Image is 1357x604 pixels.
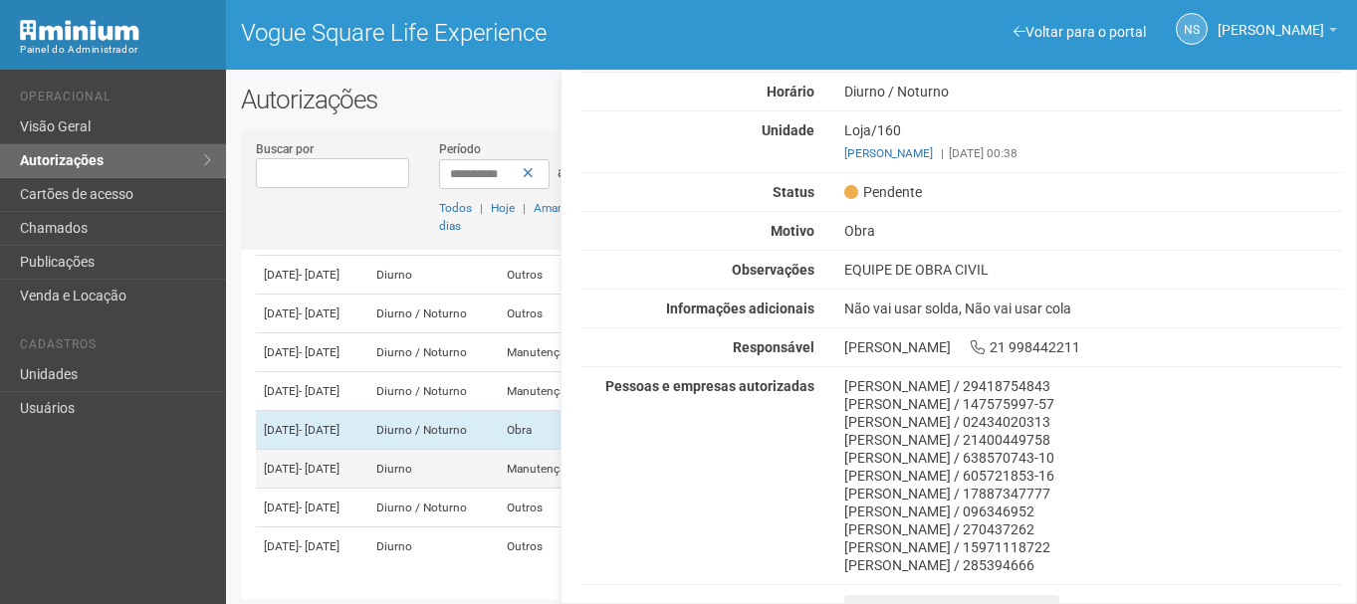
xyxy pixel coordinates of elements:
label: Buscar por [256,140,314,158]
li: Operacional [20,90,211,110]
td: Diurno [368,450,499,489]
a: Voltar para o portal [1014,24,1146,40]
span: | [480,201,483,215]
a: [PERSON_NAME] [1218,25,1337,41]
strong: Informações adicionais [666,301,814,316]
div: [PERSON_NAME] / 147575997-57 [844,395,1341,413]
div: [DATE] 00:38 [844,144,1341,162]
td: Diurno [368,527,499,566]
h1: Vogue Square Life Experience [241,20,777,46]
div: Diurno / Noturno [829,83,1356,101]
td: [DATE] [256,411,368,450]
span: - [DATE] [299,345,339,359]
td: [DATE] [256,489,368,527]
td: Diurno / Noturno [368,489,499,527]
td: Manutenção [499,450,598,489]
strong: Unidade [762,122,814,138]
div: [PERSON_NAME] / 605721853-16 [844,467,1341,485]
td: Diurno [368,256,499,295]
span: | [523,201,526,215]
td: [DATE] [256,372,368,411]
strong: Status [773,184,814,200]
h2: Autorizações [241,85,1342,114]
div: [PERSON_NAME] / 638570743-10 [844,449,1341,467]
div: Obra [829,222,1356,240]
td: [DATE] [256,333,368,372]
div: [PERSON_NAME] / 096346952 [844,503,1341,520]
td: [DATE] [256,450,368,489]
li: Cadastros [20,337,211,358]
div: [PERSON_NAME] / 15971118722 [844,538,1341,556]
span: - [DATE] [299,501,339,514]
strong: Motivo [771,223,814,239]
td: [DATE] [256,527,368,566]
div: Painel do Administrador [20,41,211,59]
span: - [DATE] [299,539,339,553]
span: - [DATE] [299,268,339,282]
strong: Observações [732,262,814,278]
td: [DATE] [256,295,368,333]
div: [PERSON_NAME] / 29418754843 [844,377,1341,395]
div: Loja/160 [829,121,1356,162]
a: NS [1176,13,1208,45]
a: Todos [439,201,472,215]
td: Outros [499,527,598,566]
td: Obra [499,411,598,450]
td: Diurno / Noturno [368,333,499,372]
td: Outros [499,256,598,295]
div: [PERSON_NAME] / 21400449758 [844,431,1341,449]
div: EQUIPE DE OBRA CIVIL [829,261,1356,279]
img: Minium [20,20,139,41]
a: Hoje [491,201,515,215]
span: - [DATE] [299,462,339,476]
div: [PERSON_NAME] 21 998442211 [829,338,1356,356]
td: Diurno / Noturno [368,411,499,450]
div: [PERSON_NAME] / 270437262 [844,520,1341,538]
div: Não vai usar solda, Não vai usar cola [829,300,1356,317]
label: Período [439,140,481,158]
div: [PERSON_NAME] / 02434020313 [844,413,1341,431]
strong: Responsável [733,339,814,355]
span: - [DATE] [299,423,339,437]
td: Manutenção [499,372,598,411]
div: [PERSON_NAME] / 285394666 [844,556,1341,574]
td: Outros [499,489,598,527]
a: Amanhã [534,201,577,215]
strong: Pessoas e empresas autorizadas [605,378,814,394]
td: Outros [499,295,598,333]
span: - [DATE] [299,384,339,398]
span: | [941,146,944,160]
span: Pendente [844,183,922,201]
span: a [558,164,565,180]
td: [DATE] [256,256,368,295]
a: [PERSON_NAME] [844,146,933,160]
strong: Horário [767,84,814,100]
span: Nicolle Silva [1218,3,1324,38]
div: [PERSON_NAME] / 17887347777 [844,485,1341,503]
td: Diurno / Noturno [368,295,499,333]
span: - [DATE] [299,306,339,320]
td: Diurno / Noturno [368,372,499,411]
td: Manutenção [499,333,598,372]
